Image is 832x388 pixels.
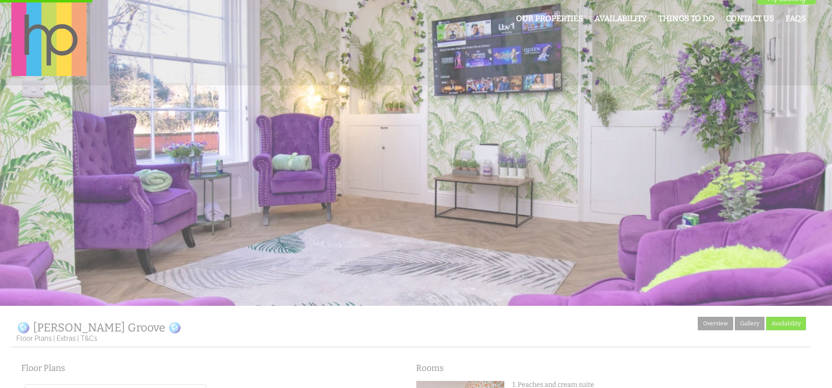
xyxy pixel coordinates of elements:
a: Overview [698,317,733,330]
a: Our Properties [516,14,583,23]
a: T&Cs [81,334,97,342]
a: Availability [766,317,806,330]
img: Halula Properties [11,1,87,76]
a: FAQs [786,14,806,23]
a: Floor Plans [16,334,52,342]
a: Extras [57,334,76,342]
a: Availability [595,14,647,23]
a: Things To Do [658,14,714,23]
h2: Rooms [416,363,801,373]
a: 🪩 [PERSON_NAME] Groove 🪩 [16,321,182,334]
a: Contact Us [726,14,774,23]
a: Gallery [735,317,764,330]
h2: Floor Plans [21,363,406,373]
